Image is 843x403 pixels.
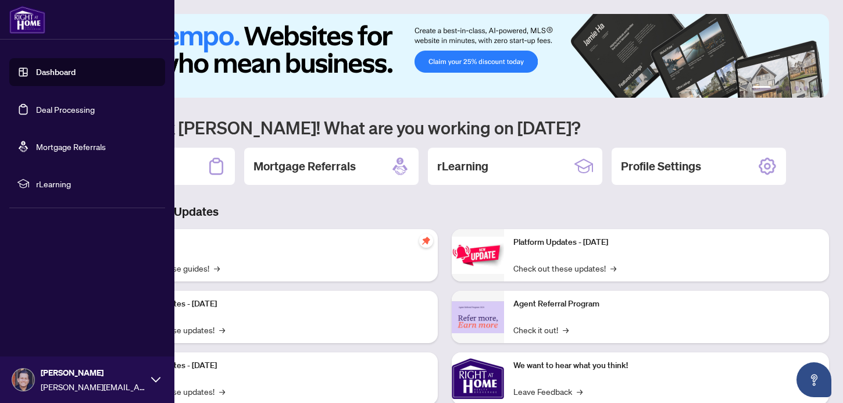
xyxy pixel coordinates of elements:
[752,86,771,91] button: 1
[610,262,616,274] span: →
[60,14,829,98] img: Slide 0
[513,359,820,372] p: We want to hear what you think!
[122,298,428,311] p: Platform Updates - [DATE]
[60,204,829,220] h3: Brokerage & Industry Updates
[9,6,45,34] img: logo
[122,359,428,372] p: Platform Updates - [DATE]
[621,158,701,174] h2: Profile Settings
[36,141,106,152] a: Mortgage Referrals
[219,385,225,398] span: →
[563,323,569,336] span: →
[253,158,356,174] h2: Mortgage Referrals
[794,86,799,91] button: 4
[419,234,433,248] span: pushpin
[437,158,488,174] h2: rLearning
[785,86,790,91] button: 3
[513,385,583,398] a: Leave Feedback→
[219,323,225,336] span: →
[513,298,820,311] p: Agent Referral Program
[813,86,817,91] button: 6
[122,236,428,249] p: Self-Help
[513,236,820,249] p: Platform Updates - [DATE]
[452,237,504,273] img: Platform Updates - June 23, 2025
[41,366,145,379] span: [PERSON_NAME]
[12,369,34,391] img: Profile Icon
[776,86,780,91] button: 2
[452,301,504,333] img: Agent Referral Program
[513,262,616,274] a: Check out these updates!→
[41,380,145,393] span: [PERSON_NAME][EMAIL_ADDRESS][DOMAIN_NAME]
[60,116,829,138] h1: Welcome back [PERSON_NAME]! What are you working on [DATE]?
[36,104,95,115] a: Deal Processing
[577,385,583,398] span: →
[214,262,220,274] span: →
[513,323,569,336] a: Check it out!→
[36,177,157,190] span: rLearning
[36,67,76,77] a: Dashboard
[796,362,831,397] button: Open asap
[803,86,808,91] button: 5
